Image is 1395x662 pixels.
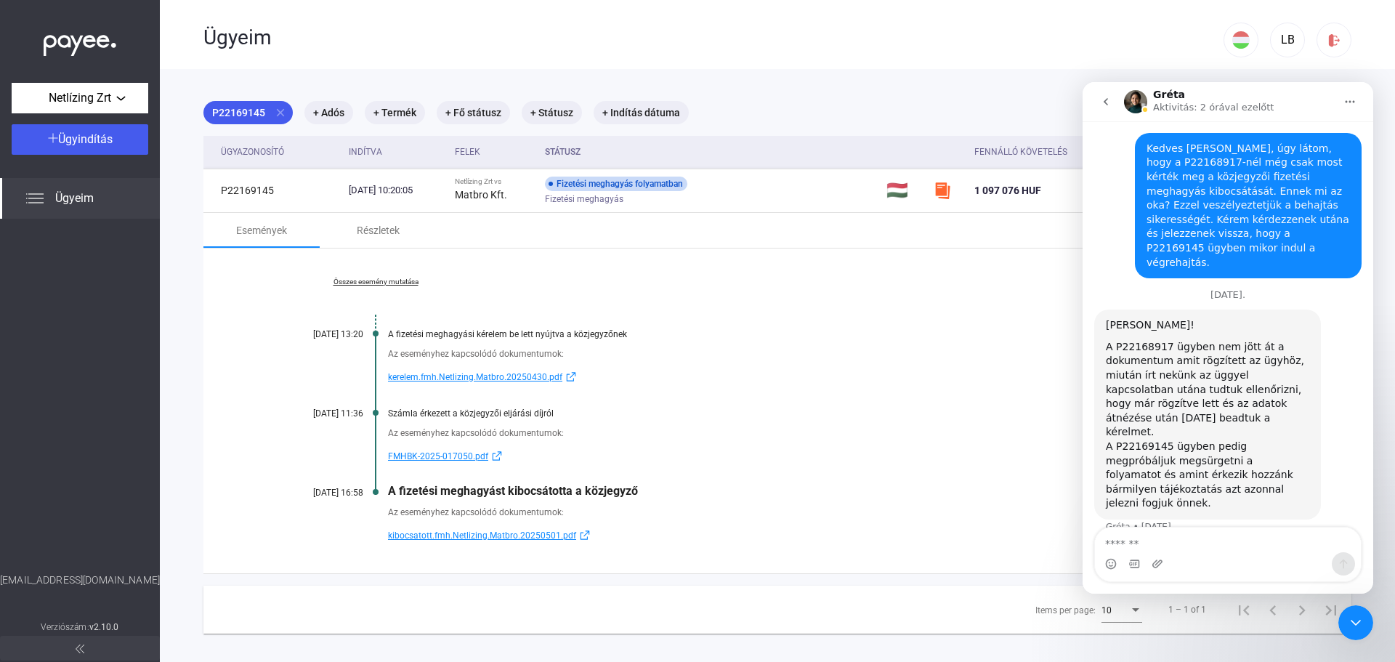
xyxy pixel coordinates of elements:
[203,25,1224,50] div: Ügyeim
[1317,23,1351,57] button: logout-red
[58,132,113,146] span: Ügyindítás
[594,101,689,124] mat-chip: + Indítás dátuma
[455,143,480,161] div: Felek
[276,488,363,498] div: [DATE] 16:58
[44,27,116,57] img: white-payee-white-dot.svg
[365,101,425,124] mat-chip: + Termék
[388,347,1279,361] div: Az eseményhez kapcsolódó dokumentumok:
[1270,23,1305,57] button: LB
[203,101,293,124] mat-chip: P22169145
[576,530,594,541] img: external-link-blue
[12,124,148,155] button: Ügyindítás
[388,329,1279,339] div: A fizetési meghagyási kérelem be lett nyújtva a közjegyzőnek
[388,505,1279,520] div: Az eseményhez kapcsolódó dokumentumok:
[1035,602,1096,619] div: Items per page:
[48,133,58,143] img: plus-white.svg
[488,451,506,461] img: external-link-blue
[388,408,1279,419] div: Számla érkezett a közjegyzői eljárási díjról
[455,189,507,201] strong: Matbro Kft.
[545,177,687,191] div: Fizetési meghagyás folyamatban
[1101,605,1112,615] span: 10
[1258,595,1287,624] button: Previous page
[522,101,582,124] mat-chip: + Státusz
[437,101,510,124] mat-chip: + Fő státusz
[349,183,443,198] div: [DATE] 10:20:05
[388,368,562,386] span: kerelem.fmh.Netlizing.Matbro.20250430.pdf
[276,329,363,339] div: [DATE] 13:20
[89,622,119,632] strong: v2.10.0
[1168,601,1206,618] div: 1 – 1 of 1
[455,143,533,161] div: Felek
[304,101,353,124] mat-chip: + Adós
[562,371,580,382] img: external-link-blue
[221,143,284,161] div: Ügyazonosító
[349,143,443,161] div: Indítva
[388,448,488,465] span: FMHBK-2025-017050.pdf
[539,136,881,169] th: Státusz
[1275,31,1300,49] div: LB
[974,185,1041,196] span: 1 097 076 HUF
[12,83,148,113] button: Netlízing Zrt
[276,278,475,286] a: Összes esemény mutatása
[1232,31,1250,49] img: HU
[203,169,343,212] td: P22169145
[76,645,84,653] img: arrow-double-left-grey.svg
[388,527,1279,544] a: kibocsatott.fmh.Netlizing.Matbro.20250501.pdfexternal-link-blue
[388,448,1279,465] a: FMHBK-2025-017050.pdfexternal-link-blue
[974,143,1128,161] div: Fennálló követelés
[388,426,1279,440] div: Az eseményhez kapcsolódó dokumentumok:
[276,408,363,419] div: [DATE] 11:36
[274,106,287,119] mat-icon: close
[388,527,576,544] span: kibocsatott.fmh.Netlizing.Matbro.20250501.pdf
[455,177,533,186] div: Netlízing Zrt vs
[545,190,623,208] span: Fizetési meghagyás
[55,190,94,207] span: Ügyeim
[388,368,1279,386] a: kerelem.fmh.Netlizing.Matbro.20250430.pdfexternal-link-blue
[1083,82,1373,594] iframe: Intercom live chat
[357,222,400,239] div: Részletek
[388,484,1279,498] div: A fizetési meghagyást kibocsátotta a közjegyző
[26,190,44,207] img: list.svg
[1338,605,1373,640] iframe: Intercom live chat
[49,89,111,107] span: Netlízing Zrt
[1287,595,1317,624] button: Next page
[349,143,382,161] div: Indítva
[221,143,337,161] div: Ügyazonosító
[974,143,1067,161] div: Fennálló követelés
[881,169,928,212] td: 🇭🇺
[934,182,951,199] img: szamlazzhu-mini
[1327,33,1342,48] img: logout-red
[1229,595,1258,624] button: First page
[236,222,287,239] div: Események
[1317,595,1346,624] button: Last page
[1101,601,1142,618] mat-select: Items per page:
[1224,23,1258,57] button: HU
